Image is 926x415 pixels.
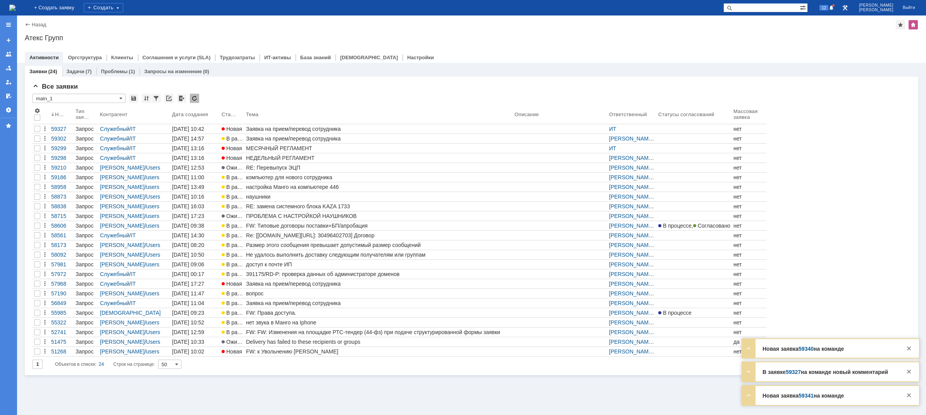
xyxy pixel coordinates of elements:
div: [DATE] 10:50 [172,252,204,258]
div: настройка Манго на компьютере 446 [246,184,511,190]
a: 59210 [50,163,74,172]
a: Запрос на обслуживание [74,134,98,143]
a: 59298 [50,153,74,163]
a: Запрос на обслуживание [74,269,98,279]
a: 58561 [50,231,74,240]
div: [DATE] 14:30 [172,232,204,238]
a: Мои заявки [2,76,15,88]
a: нет [732,153,766,163]
a: [DATE] 13:16 [170,144,220,153]
span: Новая [222,155,242,161]
div: Тема [246,111,259,117]
a: Размер этого сообщения превышает допустимый размер сообщений [244,240,513,250]
span: Ожидает ответа контрагента [222,213,298,219]
a: нет [732,173,766,182]
div: 58838 [51,203,72,209]
a: Заявки [29,69,47,74]
span: В работе [222,194,249,200]
div: Создать [84,3,123,12]
div: Сохранить вид [129,94,138,103]
a: Запрос на обслуживание [74,144,98,153]
a: нет [732,202,766,211]
div: [DATE] 09:38 [172,223,204,229]
a: 58958 [50,182,74,192]
div: , [658,223,730,229]
a: нет [732,182,766,192]
div: нет [733,126,765,132]
div: Номер [55,111,66,117]
a: [PERSON_NAME] [609,232,654,238]
div: Заявка на прием/перевод сотрудника [246,126,511,132]
span: В работе [222,223,249,229]
div: [DATE] 16:03 [172,203,204,209]
div: 58606 [51,223,72,229]
div: RE: Перевыпуск ЭЦП [246,165,511,171]
a: нет [732,221,766,230]
a: Новая [220,279,244,288]
a: Запрос на обслуживание [74,250,98,259]
a: [DATE] 17:27 [170,279,220,288]
div: нет [733,145,765,151]
a: нет [732,211,766,221]
span: Новая [222,145,242,151]
div: нет [733,242,765,248]
a: Ожидает ответа контрагента [220,211,244,221]
a: компьютер для нового сотрудника [244,173,513,182]
a: RE: замена системного блока KAZA 1733 [244,202,513,211]
div: Запрос на обслуживание [76,145,97,151]
th: Ответственный [608,106,657,124]
a: [PERSON_NAME] [609,242,654,248]
div: 59186 [51,174,72,180]
img: logo [9,5,15,11]
a: Служебный [100,155,129,161]
a: В работе [220,250,244,259]
div: 59327 [51,126,72,132]
a: [PERSON_NAME] [609,261,654,268]
span: [PERSON_NAME] [859,8,893,12]
a: Не удалось выполнить доставку следующим получателям или группам [244,250,513,259]
a: RE: Перевыпуск ЭЦП [244,163,513,172]
div: нет [733,271,765,277]
a: База знаний [300,55,331,60]
a: IT [131,271,136,277]
a: Ожидает ответа контрагента [220,163,244,172]
a: Запрос на обслуживание [74,221,98,230]
a: [DATE] 00:17 [170,269,220,279]
div: 59210 [51,165,72,171]
a: нет [732,231,766,240]
a: Перейти в интерфейс администратора [840,3,850,12]
a: Мои согласования [2,90,15,102]
div: [DATE] 14:57 [172,135,204,142]
a: [PERSON_NAME] [609,184,654,190]
a: [DATE] 13:49 [170,182,220,192]
a: В работе [220,202,244,211]
div: [DATE] 13:16 [172,145,204,151]
div: [DATE] 10:16 [172,194,204,200]
a: users [146,203,159,209]
div: Сортировка... [142,94,151,103]
span: В работе [222,271,249,277]
a: Users [146,165,160,171]
a: 391175/RD-P: проверка данных об администраторе доменов [244,269,513,279]
div: 58092 [51,252,72,258]
div: Ответственный [609,111,648,117]
a: Трудозатраты [220,55,255,60]
a: Заявки на командах [2,48,15,60]
a: 58838 [50,202,74,211]
a: Заявка на прием/перевод сотрудника [244,124,513,134]
div: Запрос на обслуживание [76,155,97,161]
span: Ожидает ответа контрагента [222,165,298,171]
div: [DATE] 12:53 [172,165,204,171]
div: 391175/RD-P: проверка данных об администраторе доменов [246,271,511,277]
a: [PERSON_NAME] [609,271,654,277]
a: [DATE] 09:38 [170,221,220,230]
div: МЕСЯЧНЫЙ РЕГЛАМЕНТ [246,145,511,151]
a: нет [732,260,766,269]
div: нет [733,155,765,161]
a: users [146,174,159,180]
div: [DATE] 09:06 [172,261,204,268]
a: В работе [220,182,244,192]
a: [DATE] 17:23 [170,211,220,221]
a: 57981 [50,260,74,269]
a: Users [146,242,160,248]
